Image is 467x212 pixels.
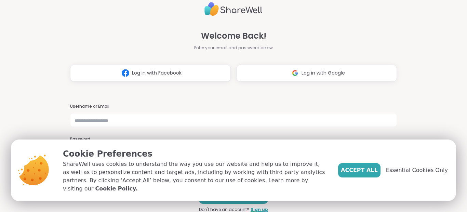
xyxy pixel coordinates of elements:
h3: Password [70,136,397,142]
span: Essential Cookies Only [386,166,448,174]
a: Cookie Policy. [95,185,137,193]
button: Log in with Google [236,65,397,82]
span: Log in with Facebook [132,69,182,77]
p: Cookie Preferences [63,148,327,160]
span: Enter your email and password below [194,45,273,51]
h3: Username or Email [70,104,397,109]
span: Welcome Back! [201,30,266,42]
img: ShareWell Logomark [119,67,132,79]
img: ShareWell Logomark [289,67,302,79]
button: Log in with Facebook [70,65,231,82]
span: Log in with Google [302,69,345,77]
button: Accept All [338,163,381,177]
p: ShareWell uses cookies to understand the way you use our website and help us to improve it, as we... [63,160,327,193]
span: Accept All [341,166,378,174]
